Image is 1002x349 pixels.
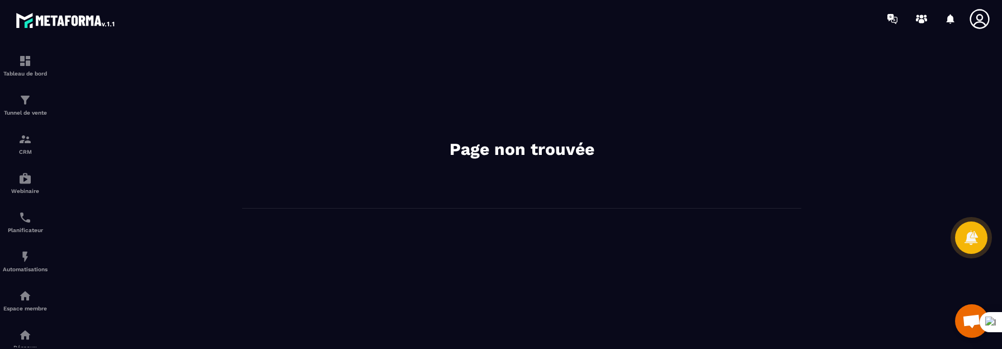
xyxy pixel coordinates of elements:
[18,328,32,342] img: social-network
[3,110,48,116] p: Tunnel de vente
[3,70,48,77] p: Tableau de bord
[18,250,32,263] img: automations
[3,149,48,155] p: CRM
[354,138,689,161] h2: Page non trouvée
[3,46,48,85] a: formationformationTableau de bord
[16,10,116,30] img: logo
[3,266,48,272] p: Automatisations
[3,85,48,124] a: formationformationTunnel de vente
[3,305,48,312] p: Espace membre
[18,93,32,107] img: formation
[955,304,989,338] a: Mở cuộc trò chuyện
[18,289,32,303] img: automations
[18,211,32,224] img: scheduler
[3,163,48,202] a: automationsautomationsWebinaire
[18,172,32,185] img: automations
[3,227,48,233] p: Planificateur
[3,188,48,194] p: Webinaire
[3,124,48,163] a: formationformationCRM
[3,202,48,242] a: schedulerschedulerPlanificateur
[3,242,48,281] a: automationsautomationsAutomatisations
[18,133,32,146] img: formation
[18,54,32,68] img: formation
[3,281,48,320] a: automationsautomationsEspace membre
